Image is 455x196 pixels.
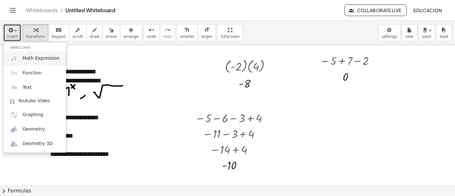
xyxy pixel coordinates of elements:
[378,24,401,41] button: settings
[3,24,21,41] button: insert
[10,83,18,91] img: Aa.png
[177,24,198,41] button: format_sizesmaller
[143,24,160,41] button: undoundo
[201,34,212,39] span: larger
[4,107,66,122] a: Graphing
[10,69,18,77] img: f_x.png
[22,84,31,91] span: Text
[8,5,18,15] button: Toggle navigation
[22,126,45,132] span: Geometry
[90,34,99,39] span: draw
[4,122,66,137] a: Geometry
[413,7,442,13] span: Educacion
[221,34,239,39] span: fullscreen
[163,34,172,39] span: redo
[345,4,407,16] button: Collaborate Live
[204,26,210,34] i: format_size
[4,137,66,151] a: Geometry 3D
[102,24,120,41] button: erase
[184,26,190,34] i: format_size
[22,112,43,118] span: Graphing
[106,34,116,39] span: erase
[56,26,62,34] i: keyboard
[48,24,69,41] button: keyboardkeypad
[22,70,42,76] span: Function
[4,51,66,66] a: Math Expression
[436,24,452,41] button: load
[149,26,155,34] i: undo
[406,34,414,39] span: new
[86,24,103,41] button: draw
[382,34,397,39] span: settings
[22,141,53,147] span: Geometry 3D
[419,24,435,41] button: save
[22,55,59,62] span: Math Expression
[160,24,176,41] button: redoredo
[73,34,83,39] span: scrub
[4,66,66,80] a: Function
[22,24,48,41] button: transform
[10,111,18,119] img: ggb-graphing.svg
[180,34,194,39] span: smaller
[18,98,50,104] span: Youtube Video
[350,7,401,13] span: Collaborate Live
[124,34,139,39] span: arrange
[408,4,447,16] button: Educacion
[4,80,66,95] a: Text
[120,24,142,41] button: arrange
[10,140,18,148] img: ggb-3d.svg
[26,34,45,39] span: transform
[52,34,66,39] span: keypad
[440,34,448,39] span: load
[422,34,431,39] span: save
[10,125,18,133] img: ggb-geometry.svg
[7,34,18,39] span: insert
[147,34,157,39] span: undo
[26,7,58,13] a: Whiteboards
[402,24,417,41] button: new
[217,24,243,41] button: fullscreen
[10,55,18,63] img: sqrt_x.png
[4,95,66,107] a: Youtube Video
[69,24,87,41] button: scrub
[165,26,171,34] i: redo
[198,24,216,41] button: format_sizelarger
